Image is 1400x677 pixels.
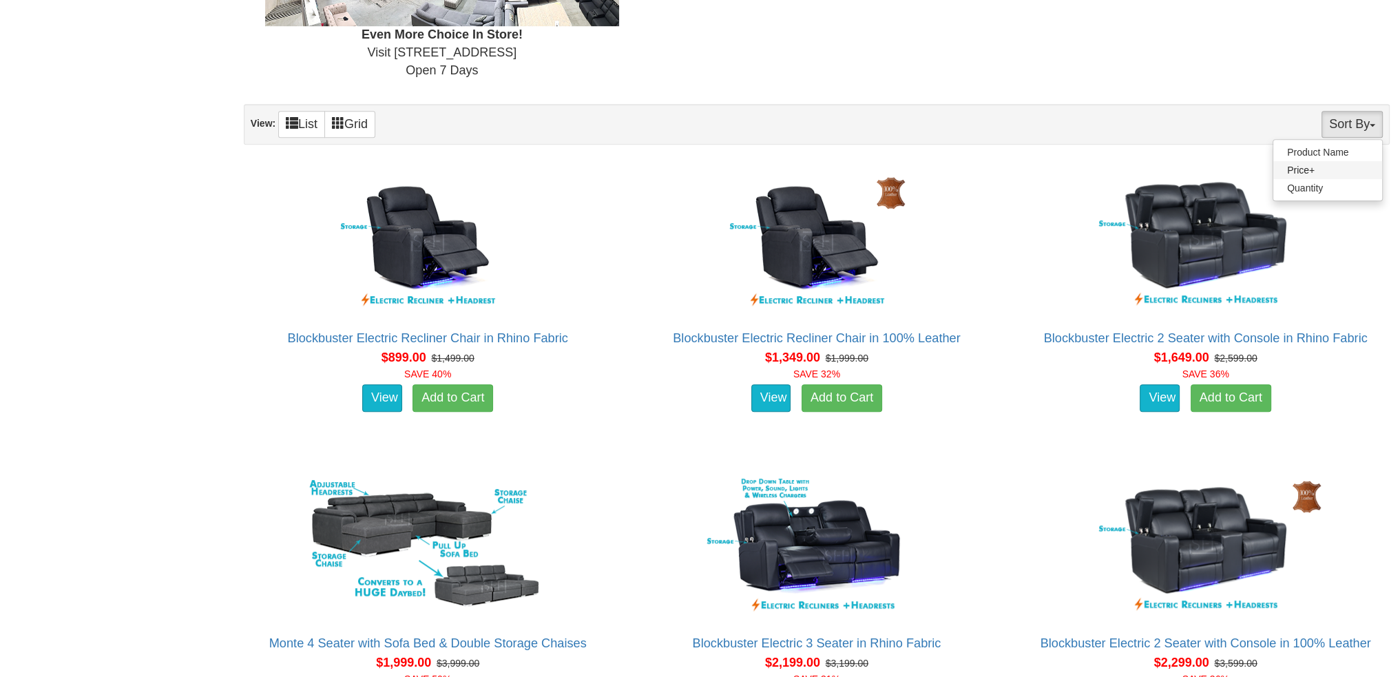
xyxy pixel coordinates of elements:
[1082,471,1330,623] img: Blockbuster Electric 2 Seater with Console in 100% Leather
[1044,331,1368,345] a: Blockbuster Electric 2 Seater with Console in Rhino Fabric
[382,351,426,364] span: $899.00
[437,658,479,669] del: $3,999.00
[765,351,820,364] span: $1,349.00
[362,384,402,412] a: View
[693,166,941,317] img: Blockbuster Electric Recliner Chair in 100% Leather
[692,636,941,650] a: Blockbuster Electric 3 Seater in Rhino Fabric
[693,471,941,623] img: Blockbuster Electric 3 Seater in Rhino Fabric
[1273,179,1382,197] a: Quantity
[765,656,820,669] span: $2,199.00
[288,331,568,345] a: Blockbuster Electric Recliner Chair in Rhino Fabric
[793,368,840,379] font: SAVE 32%
[1191,384,1271,412] a: Add to Cart
[278,111,325,138] a: List
[1273,143,1382,161] a: Product Name
[1321,111,1383,138] button: Sort By
[412,384,493,412] a: Add to Cart
[404,368,451,379] font: SAVE 40%
[802,384,882,412] a: Add to Cart
[826,353,868,364] del: $1,999.00
[1182,368,1229,379] font: SAVE 36%
[431,353,474,364] del: $1,499.00
[1214,658,1257,669] del: $3,599.00
[1140,384,1180,412] a: View
[269,636,587,650] a: Monte 4 Seater with Sofa Bed & Double Storage Chaises
[324,111,375,138] a: Grid
[826,658,868,669] del: $3,199.00
[376,656,431,669] span: $1,999.00
[1214,353,1257,364] del: $2,599.00
[304,471,552,623] img: Monte 4 Seater with Sofa Bed & Double Storage Chaises
[1154,656,1209,669] span: $2,299.00
[751,384,791,412] a: View
[304,166,552,317] img: Blockbuster Electric Recliner Chair in Rhino Fabric
[362,28,523,41] b: Even More Choice In Store!
[1273,161,1382,179] a: Price+
[1154,351,1209,364] span: $1,649.00
[251,118,275,129] strong: View:
[1040,636,1370,650] a: Blockbuster Electric 2 Seater with Console in 100% Leather
[1082,166,1330,317] img: Blockbuster Electric 2 Seater with Console in Rhino Fabric
[673,331,961,345] a: Blockbuster Electric Recliner Chair in 100% Leather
